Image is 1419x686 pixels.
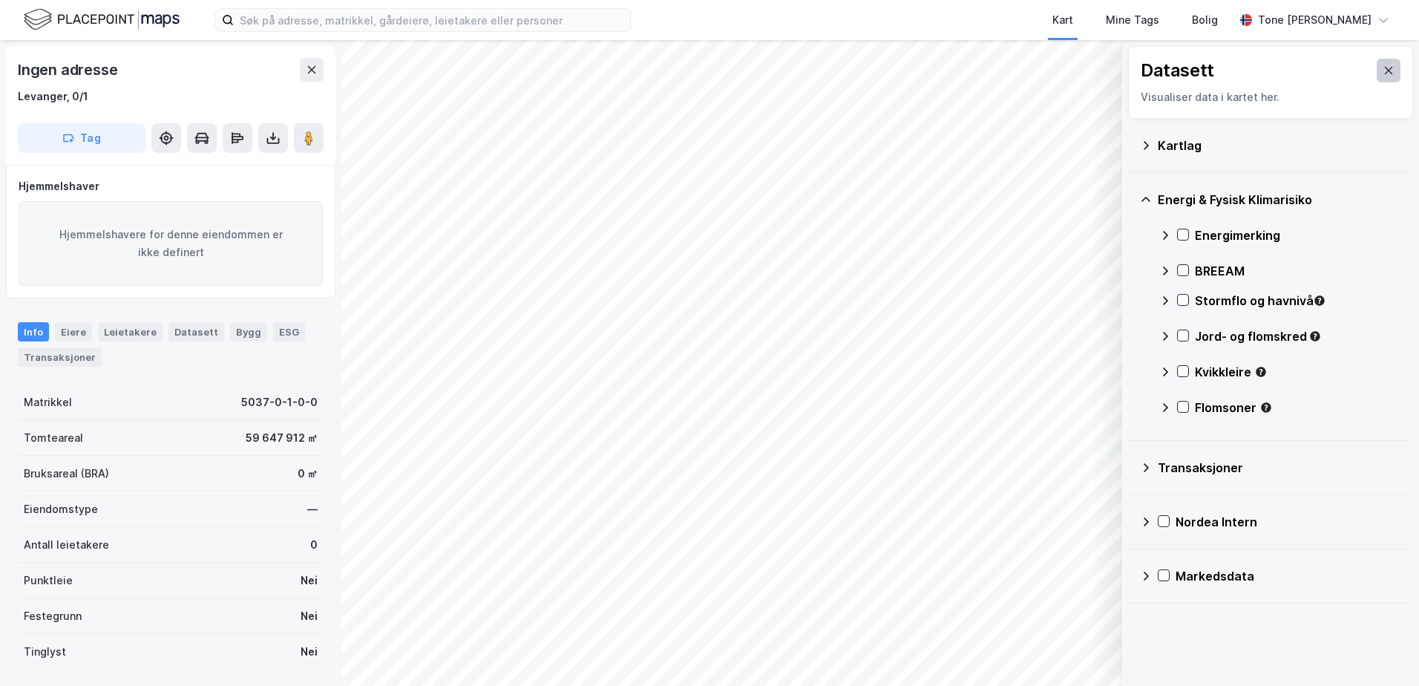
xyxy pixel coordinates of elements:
div: Matrikkel [24,393,72,411]
div: Bruksareal (BRA) [24,465,109,483]
div: Energimerking [1195,226,1401,244]
div: Hjemmelshavere for denne eiendommen er ikke definert [19,201,323,286]
div: Kartlag [1158,137,1401,154]
div: Eiere [55,322,92,342]
div: Energi & Fysisk Klimarisiko [1158,191,1401,209]
div: Punktleie [24,572,73,589]
div: Ingen adresse [18,58,120,82]
div: Leietakere [98,322,163,342]
div: Nordea Intern [1176,513,1401,531]
div: Bolig [1192,11,1218,29]
div: Nei [301,607,318,625]
div: Jord- og flomskred [1195,327,1401,345]
div: 0 [310,536,318,554]
div: Nei [301,643,318,661]
img: logo.f888ab2527a4732fd821a326f86c7f29.svg [24,7,180,33]
div: 0 ㎡ [298,465,318,483]
div: 5037-0-1-0-0 [241,393,318,411]
iframe: Chat Widget [1345,615,1419,686]
div: Levanger, 0/1 [18,88,88,105]
div: Flomsoner [1195,399,1401,416]
div: Antall leietakere [24,536,109,554]
div: Markedsdata [1176,567,1401,585]
div: Kvikkleire [1195,363,1401,381]
button: Tag [18,123,145,153]
div: Datasett [1141,59,1214,82]
div: — [307,500,318,518]
div: Tomteareal [24,429,83,447]
div: Transaksjoner [1158,459,1401,477]
div: Nei [301,572,318,589]
div: Tooltip anchor [1259,401,1273,414]
div: Bygg [230,322,267,342]
div: 59 647 912 ㎡ [246,429,318,447]
div: Tooltip anchor [1308,330,1322,343]
div: Hjemmelshaver [19,177,323,195]
div: Kart [1052,11,1073,29]
div: Tooltip anchor [1313,294,1326,307]
div: Stormflo og havnivå [1195,292,1401,310]
div: Transaksjoner [18,347,102,367]
div: Visualiser data i kartet her. [1141,88,1400,106]
div: Datasett [168,322,224,342]
div: Festegrunn [24,607,82,625]
div: Tinglyst [24,643,66,661]
input: Søk på adresse, matrikkel, gårdeiere, leietakere eller personer [234,9,630,31]
div: ESG [273,322,305,342]
div: Tooltip anchor [1254,365,1268,379]
div: Eiendomstype [24,500,98,518]
div: BREEAM [1195,262,1401,280]
div: Mine Tags [1106,11,1159,29]
div: Info [18,322,49,342]
div: Tone [PERSON_NAME] [1258,11,1372,29]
